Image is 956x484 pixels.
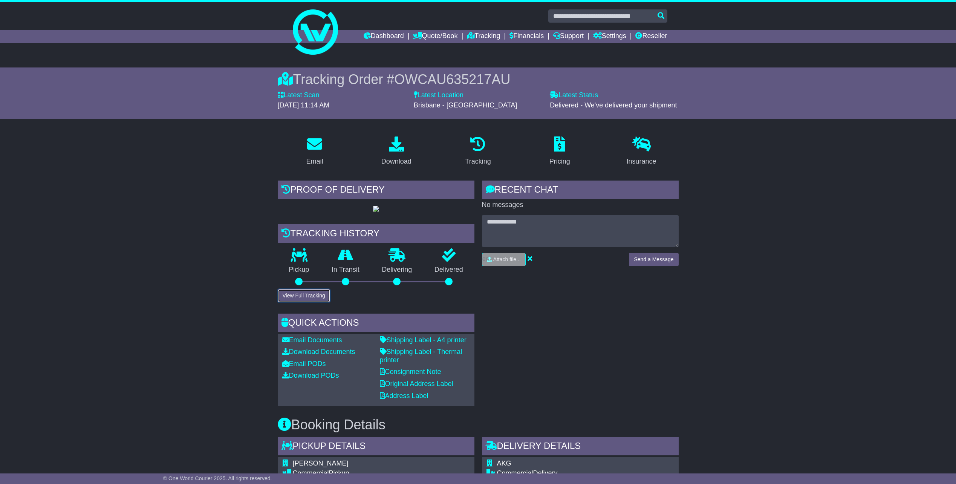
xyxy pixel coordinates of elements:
[482,201,679,209] p: No messages
[545,134,575,169] a: Pricing
[413,30,457,43] a: Quote/Book
[550,91,598,100] label: Latest Status
[553,30,584,43] a: Support
[482,181,679,201] div: RECENT CHAT
[278,266,321,274] p: Pickup
[301,134,328,169] a: Email
[497,459,511,467] span: AKG
[306,156,323,167] div: Email
[373,206,379,212] img: GetPodImage
[282,372,339,379] a: Download PODs
[293,469,329,477] span: Commercial
[278,91,320,100] label: Latest Scan
[320,266,371,274] p: In Transit
[394,72,510,87] span: OWCAU635217AU
[278,101,330,109] span: [DATE] 11:14 AM
[550,101,677,109] span: Delivered - We've delivered your shipment
[380,392,428,400] a: Address Label
[414,101,517,109] span: Brisbane - [GEOGRAPHIC_DATA]
[278,437,474,457] div: Pickup Details
[278,289,330,302] button: View Full Tracking
[278,181,474,201] div: Proof of Delivery
[376,134,416,169] a: Download
[381,156,411,167] div: Download
[622,134,661,169] a: Insurance
[278,417,679,432] h3: Booking Details
[278,224,474,245] div: Tracking history
[467,30,500,43] a: Tracking
[460,134,496,169] a: Tracking
[364,30,404,43] a: Dashboard
[380,368,441,375] a: Consignment Note
[549,156,570,167] div: Pricing
[163,475,272,481] span: © One World Courier 2025. All rights reserved.
[629,253,678,266] button: Send a Message
[278,71,679,87] div: Tracking Order #
[371,266,424,274] p: Delivering
[282,360,326,368] a: Email PODs
[497,469,533,477] span: Commercial
[282,348,355,355] a: Download Documents
[423,266,474,274] p: Delivered
[380,336,467,344] a: Shipping Label - A4 printer
[293,469,463,478] div: Pickup
[497,469,668,478] div: Delivery
[509,30,544,43] a: Financials
[465,156,491,167] div: Tracking
[278,314,474,334] div: Quick Actions
[293,459,349,467] span: [PERSON_NAME]
[627,156,656,167] div: Insurance
[482,437,679,457] div: Delivery Details
[414,91,463,100] label: Latest Location
[380,380,453,388] a: Original Address Label
[593,30,626,43] a: Settings
[380,348,462,364] a: Shipping Label - Thermal printer
[282,336,342,344] a: Email Documents
[635,30,667,43] a: Reseller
